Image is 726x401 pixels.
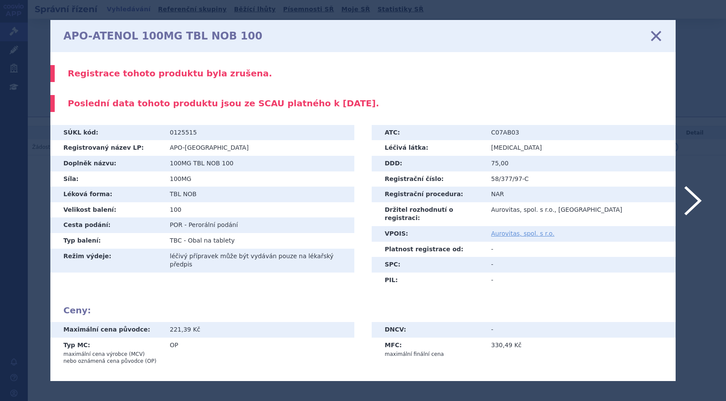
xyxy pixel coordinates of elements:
[63,351,157,365] p: maximální cena výrobce (MCV) nebo oznámená cena původce (OP)
[485,322,676,338] td: -
[372,156,485,171] th: DDD:
[50,233,163,249] th: Typ balení:
[485,187,676,202] td: NAR
[372,140,485,156] th: Léčivá látka:
[372,257,485,273] th: SPC:
[50,156,163,171] th: Doplněk názvu:
[163,202,354,218] td: 100
[385,351,478,358] p: maximální finální cena
[50,217,163,233] th: Cesta podání:
[50,187,163,202] th: Léková forma:
[63,30,262,43] h1: APO-ATENOL 100MG TBL NOB 100
[50,338,163,368] th: Typ MC:
[163,187,354,202] td: TBL NOB
[50,322,163,338] th: Maximální cena původce:
[485,273,676,288] td: -
[485,202,676,226] td: Aurovitas, spol. s r.o., [GEOGRAPHIC_DATA]
[50,249,163,273] th: Režim výdeje:
[372,322,485,338] th: DNCV:
[50,125,163,141] th: SÚKL kód:
[491,230,554,237] a: Aurovitas, spol. s r.o.
[372,125,485,141] th: ATC:
[163,140,354,156] td: APO-[GEOGRAPHIC_DATA]
[485,125,676,141] td: C07AB03
[485,257,676,273] td: -
[188,237,235,244] span: Obal na tablety
[163,171,354,187] td: 100MG
[50,140,163,156] th: Registrovaný název LP:
[372,187,485,202] th: Registrační procedura:
[372,202,485,226] th: Držitel rozhodnutí o registraci:
[372,242,485,257] th: Platnost registrace od:
[50,202,163,218] th: Velikost balení:
[485,171,676,187] td: 58/377/97-C
[50,95,663,112] div: Poslední data tohoto produktu jsou ze SCAU platného k [DATE].
[372,273,485,288] th: PIL:
[650,30,663,43] a: zavřít
[163,125,354,141] td: 0125515
[485,140,676,156] td: [MEDICAL_DATA]
[372,226,485,242] th: VPOIS:
[485,338,676,361] td: 330,49 Kč
[50,65,663,82] div: Registrace tohoto produktu byla zrušena.
[50,171,163,187] th: Síla:
[485,242,676,257] td: -
[170,237,182,244] span: TBC
[372,171,485,187] th: Registrační číslo:
[170,326,200,333] span: 221,39 Kč
[170,221,182,228] span: POR
[185,221,187,228] span: -
[372,338,485,361] th: MFC:
[163,156,354,171] td: 100MG TBL NOB 100
[163,338,354,368] td: OP
[63,305,663,316] h2: Ceny:
[163,249,354,273] td: léčivý přípravek může být vydáván pouze na lékařský předpis
[184,237,186,244] span: -
[485,156,676,171] td: 75,00
[188,221,238,228] span: Perorální podání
